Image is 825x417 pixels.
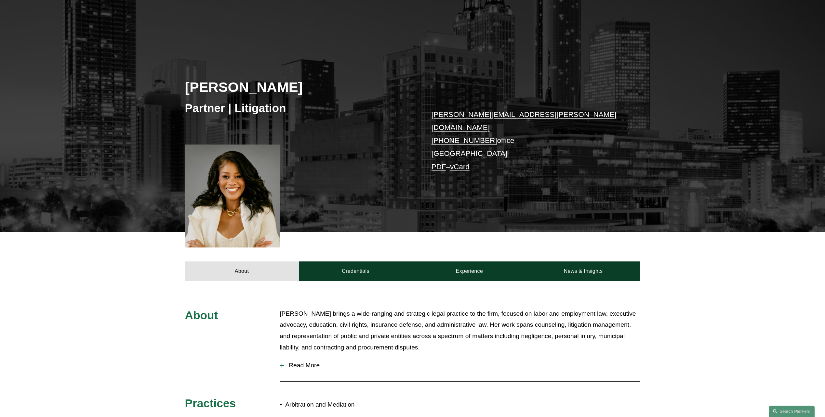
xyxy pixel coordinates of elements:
[185,79,413,95] h2: [PERSON_NAME]
[280,357,640,374] button: Read More
[432,163,446,171] a: PDF
[432,110,617,132] a: [PERSON_NAME][EMAIL_ADDRESS][PERSON_NAME][DOMAIN_NAME]
[432,108,621,174] p: office [GEOGRAPHIC_DATA] –
[299,261,413,281] a: Credentials
[284,362,640,369] span: Read More
[769,406,815,417] a: Search this site
[185,309,218,322] span: About
[450,163,470,171] a: vCard
[526,261,640,281] a: News & Insights
[185,397,236,410] span: Practices
[185,101,413,115] h3: Partner | Litigation
[413,261,526,281] a: Experience
[285,399,412,411] p: Arbitration and Mediation
[432,136,497,145] a: [PHONE_NUMBER]
[280,308,640,353] p: [PERSON_NAME] brings a wide-ranging and strategic legal practice to the firm, focused on labor an...
[185,261,299,281] a: About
